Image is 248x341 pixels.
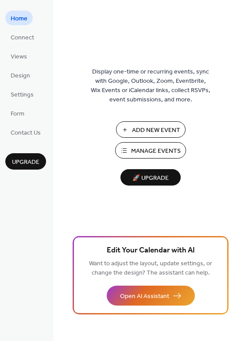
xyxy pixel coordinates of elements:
[89,258,212,279] span: Want to adjust the layout, update settings, or change the design? The assistant can help.
[107,286,195,306] button: Open AI Assistant
[115,142,186,159] button: Manage Events
[120,169,181,186] button: 🚀 Upgrade
[131,147,181,156] span: Manage Events
[120,292,169,301] span: Open AI Assistant
[5,106,30,120] a: Form
[5,49,32,63] a: Views
[11,33,34,43] span: Connect
[11,71,30,81] span: Design
[11,52,27,62] span: Views
[126,172,175,184] span: 🚀 Upgrade
[5,153,46,170] button: Upgrade
[11,128,41,138] span: Contact Us
[5,87,39,101] a: Settings
[116,121,186,138] button: Add New Event
[12,158,39,167] span: Upgrade
[5,68,35,82] a: Design
[11,14,27,23] span: Home
[91,67,210,105] span: Display one-time or recurring events, sync with Google, Outlook, Zoom, Eventbrite, Wix Events or ...
[11,109,24,119] span: Form
[132,126,180,135] span: Add New Event
[11,90,34,100] span: Settings
[107,244,195,257] span: Edit Your Calendar with AI
[5,125,46,139] a: Contact Us
[5,30,39,44] a: Connect
[5,11,33,25] a: Home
